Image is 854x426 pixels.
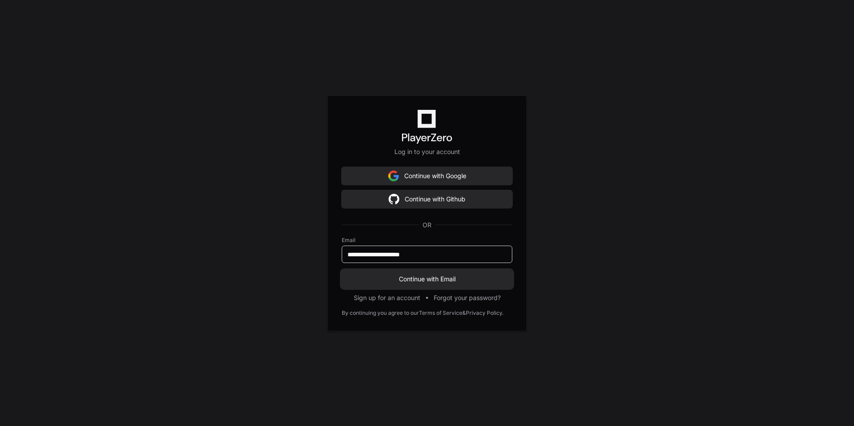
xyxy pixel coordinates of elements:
[389,190,399,208] img: Sign in with google
[388,167,399,185] img: Sign in with google
[462,309,466,317] div: &
[342,270,512,288] button: Continue with Email
[419,221,435,230] span: OR
[342,309,419,317] div: By continuing you agree to our
[466,309,503,317] a: Privacy Policy.
[342,167,512,185] button: Continue with Google
[342,237,512,244] label: Email
[342,147,512,156] p: Log in to your account
[434,293,501,302] button: Forgot your password?
[342,190,512,208] button: Continue with Github
[342,275,512,284] span: Continue with Email
[354,293,420,302] button: Sign up for an account
[419,309,462,317] a: Terms of Service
